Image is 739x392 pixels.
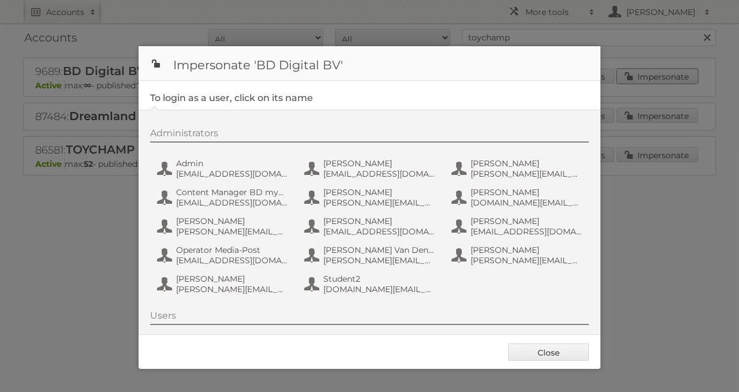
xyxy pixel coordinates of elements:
button: [PERSON_NAME] Van Den [PERSON_NAME] [PERSON_NAME][EMAIL_ADDRESS][PERSON_NAME][DOMAIN_NAME] [303,244,439,267]
span: [PERSON_NAME] [323,187,435,197]
span: [PERSON_NAME] [176,216,288,226]
span: [PERSON_NAME] [323,158,435,169]
button: Content Manager BD myShopi [EMAIL_ADDRESS][DOMAIN_NAME] [156,186,292,209]
span: [PERSON_NAME] [471,245,583,255]
span: [EMAIL_ADDRESS][DOMAIN_NAME] [176,169,288,179]
span: Operator Media-Post [176,245,288,255]
button: [PERSON_NAME] [EMAIL_ADDRESS][DOMAIN_NAME] [450,215,586,238]
span: [EMAIL_ADDRESS][DOMAIN_NAME] [323,169,435,179]
span: [EMAIL_ADDRESS][DOMAIN_NAME] [176,255,288,266]
span: [PERSON_NAME][EMAIL_ADDRESS][PERSON_NAME][DOMAIN_NAME] [323,255,435,266]
span: [EMAIL_ADDRESS][DOMAIN_NAME] [323,226,435,237]
button: Operator Media-Post [EMAIL_ADDRESS][DOMAIN_NAME] [156,244,292,267]
button: Student2 [DOMAIN_NAME][EMAIL_ADDRESS][DOMAIN_NAME] [303,272,439,296]
span: Content Manager BD myShopi [176,187,288,197]
div: Users [150,310,589,325]
button: [PERSON_NAME] [PERSON_NAME][EMAIL_ADDRESS][DOMAIN_NAME] [450,157,586,180]
span: [DOMAIN_NAME][EMAIL_ADDRESS][DOMAIN_NAME] [471,197,583,208]
button: [PERSON_NAME] [EMAIL_ADDRESS][DOMAIN_NAME] [303,215,439,238]
span: [PERSON_NAME] [471,158,583,169]
span: Student2 [323,274,435,284]
legend: To login as a user, click on its name [150,92,313,103]
span: [PERSON_NAME][EMAIL_ADDRESS][DOMAIN_NAME] [323,197,435,208]
span: [PERSON_NAME][EMAIL_ADDRESS][PERSON_NAME][DOMAIN_NAME] [471,255,583,266]
span: [PERSON_NAME] [176,274,288,284]
button: [PERSON_NAME] [EMAIL_ADDRESS][DOMAIN_NAME] [303,157,439,180]
span: [PERSON_NAME][EMAIL_ADDRESS][DOMAIN_NAME] [471,169,583,179]
button: [PERSON_NAME] [PERSON_NAME][EMAIL_ADDRESS][PERSON_NAME][DOMAIN_NAME] [450,244,586,267]
span: [EMAIL_ADDRESS][DOMAIN_NAME] [176,197,288,208]
span: [PERSON_NAME] [323,216,435,226]
span: Admin [176,158,288,169]
span: [PERSON_NAME] [471,216,583,226]
span: [PERSON_NAME] [471,187,583,197]
div: Administrators [150,128,589,143]
span: [EMAIL_ADDRESS][DOMAIN_NAME] [471,226,583,237]
button: [PERSON_NAME] [PERSON_NAME][EMAIL_ADDRESS][DOMAIN_NAME] [156,215,292,238]
a: Close [508,344,589,361]
button: [PERSON_NAME] [PERSON_NAME][EMAIL_ADDRESS][DOMAIN_NAME] [156,272,292,296]
span: [PERSON_NAME][EMAIL_ADDRESS][DOMAIN_NAME] [176,226,288,237]
button: Admin [EMAIL_ADDRESS][DOMAIN_NAME] [156,157,292,180]
span: [PERSON_NAME] Van Den [PERSON_NAME] [323,245,435,255]
span: [DOMAIN_NAME][EMAIL_ADDRESS][DOMAIN_NAME] [323,284,435,294]
button: [PERSON_NAME] [PERSON_NAME][EMAIL_ADDRESS][DOMAIN_NAME] [303,186,439,209]
span: [PERSON_NAME][EMAIL_ADDRESS][DOMAIN_NAME] [176,284,288,294]
button: [PERSON_NAME] [DOMAIN_NAME][EMAIL_ADDRESS][DOMAIN_NAME] [450,186,586,209]
h1: Impersonate 'BD Digital BV' [139,46,600,81]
